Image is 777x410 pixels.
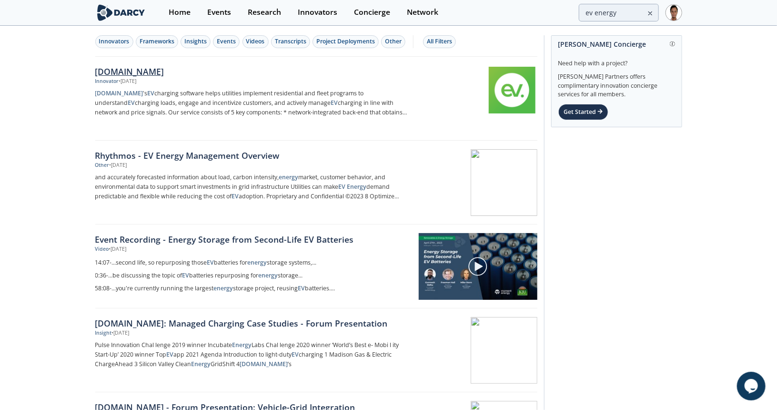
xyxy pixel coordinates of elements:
[347,183,367,191] strong: Energy
[95,173,411,201] p: and accurately forecasted information about load, carbon intensity, market, customer behavior, an...
[217,37,236,46] div: Events
[385,37,402,46] div: Other
[95,317,411,329] div: [DOMAIN_NAME]: Managed Charging Case Studies - Forum Presentation
[128,99,135,107] strong: EV
[109,246,127,253] div: • [DATE]
[95,78,119,85] div: Innovator
[207,9,231,16] div: Events
[169,9,191,16] div: Home
[148,89,155,97] strong: EV
[232,192,239,200] strong: EV
[248,9,281,16] div: Research
[558,52,675,68] div: Need help with a project?
[95,149,411,162] div: Rhythmos - EV Energy Management Overview
[292,350,299,359] strong: EV
[95,35,133,48] button: Innovators
[95,269,412,282] a: 0:36-...be discussing the topic ofEVbatteries repurposing forenergystorage...
[579,4,659,21] input: Advanced Search
[298,284,305,292] strong: EV
[354,9,390,16] div: Concierge
[110,162,127,169] div: • [DATE]
[95,282,412,295] a: 58:08-...you're currently running the largestenergystorage project, reusingEVbatteries....
[407,9,438,16] div: Network
[670,41,675,47] img: information.svg
[140,37,174,46] div: Frameworks
[423,35,456,48] button: All Filters
[232,341,252,349] strong: Energy
[313,35,379,48] button: Project Deployments
[489,67,535,113] img: EV.Energy
[242,35,269,48] button: Videos
[95,57,537,141] a: [DOMAIN_NAME] Innovator •[DATE] [DOMAIN_NAME]'sEVcharging software helps utilities implement resi...
[95,141,537,225] a: Rhythmos - EV Energy Management Overview Other •[DATE] and accurately forecasted information abou...
[331,99,338,107] strong: EV
[112,329,130,337] div: • [DATE]
[95,65,411,78] div: [DOMAIN_NAME]
[95,233,412,246] a: Event Recording - Energy Storage from Second-Life EV Batteries
[558,104,608,120] div: Get Started
[316,37,375,46] div: Project Deployments
[95,256,412,269] a: 14:07-...second life, so repurposing thoseEVbatteries forenergystorage systems,...
[240,360,288,368] strong: [DOMAIN_NAME]
[95,308,537,392] a: [DOMAIN_NAME]: Managed Charging Case Studies - Forum Presentation Insight •[DATE] Pulse Innovatio...
[95,329,112,337] div: Insight
[666,4,682,21] img: Profile
[95,162,110,169] div: Other
[248,258,267,266] strong: energy
[136,35,178,48] button: Frameworks
[99,37,130,46] div: Innovators
[298,9,337,16] div: Innovators
[213,35,240,48] button: Events
[184,37,207,46] div: Insights
[339,183,346,191] strong: EV
[468,256,488,277] img: play-chapters-gray.svg
[95,246,109,253] div: Video
[279,173,299,181] strong: energy
[167,350,174,359] strong: EV
[207,258,214,266] strong: EV
[95,340,411,369] p: Pulse Innovation Chal lenge 2019 winner Incubate Labs Chal lenge 2020 winner ‘World’s Best e- Mob...
[558,36,675,52] div: [PERSON_NAME] Concierge
[95,4,147,21] img: logo-wide.svg
[182,271,190,279] strong: EV
[558,68,675,99] div: [PERSON_NAME] Partners offers complimentary innovation concierge services for all members.
[95,89,143,97] strong: [DOMAIN_NAME]
[95,89,411,117] p: 's charging software helps utilities implement residential and fleet programs to understand charg...
[119,78,137,85] div: • [DATE]
[271,35,310,48] button: Transcripts
[259,271,278,279] strong: energy
[427,37,452,46] div: All Filters
[246,37,265,46] div: Videos
[275,37,306,46] div: Transcripts
[737,372,767,400] iframe: chat widget
[381,35,405,48] button: Other
[192,360,211,368] strong: Energy
[214,284,233,292] strong: energy
[181,35,211,48] button: Insights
